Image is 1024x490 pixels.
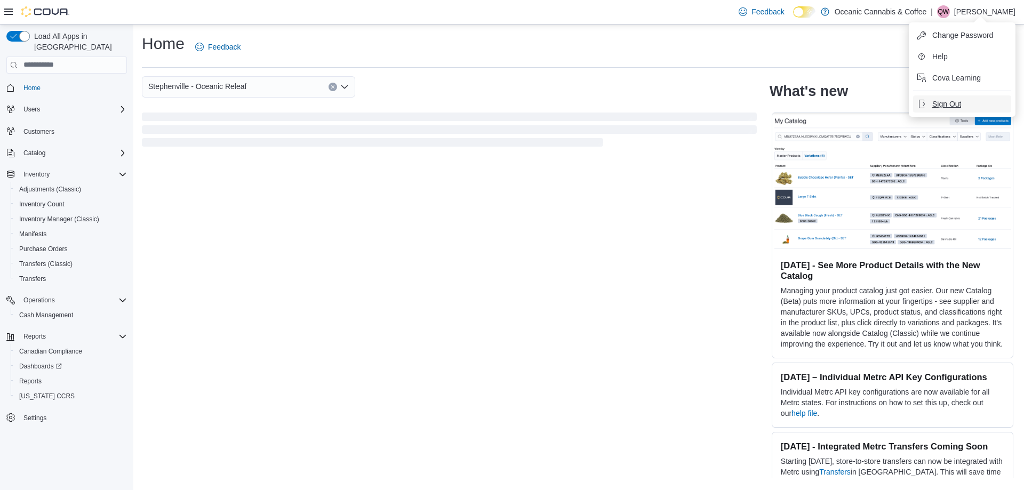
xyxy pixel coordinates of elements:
[19,185,81,194] span: Adjustments (Classic)
[15,183,85,196] a: Adjustments (Classic)
[19,392,75,400] span: [US_STATE] CCRS
[19,411,127,424] span: Settings
[19,81,127,94] span: Home
[15,258,127,270] span: Transfers (Classic)
[19,125,59,138] a: Customers
[15,272,127,285] span: Transfers
[19,103,127,116] span: Users
[148,80,246,93] span: Stephenville - Oceanic Releaf
[19,245,68,253] span: Purchase Orders
[793,6,815,18] input: Dark Mode
[19,147,127,159] span: Catalog
[2,293,131,308] button: Operations
[19,260,73,268] span: Transfers (Classic)
[19,347,82,356] span: Canadian Compliance
[932,73,981,83] span: Cova Learning
[15,375,46,388] a: Reports
[835,5,927,18] p: Oceanic Cannabis & Coffee
[11,242,131,256] button: Purchase Orders
[11,197,131,212] button: Inventory Count
[19,294,59,307] button: Operations
[142,33,185,54] h1: Home
[15,375,127,388] span: Reports
[931,5,933,18] p: |
[781,387,1004,419] p: Individual Metrc API key configurations are now available for all Metrc states. For instructions ...
[11,256,131,271] button: Transfers (Classic)
[2,410,131,425] button: Settings
[913,95,1011,113] button: Sign Out
[19,168,54,181] button: Inventory
[770,83,848,100] h2: What's new
[913,48,1011,65] button: Help
[329,83,337,91] button: Clear input
[15,360,127,373] span: Dashboards
[11,374,131,389] button: Reports
[15,198,127,211] span: Inventory Count
[15,228,51,240] a: Manifests
[15,390,79,403] a: [US_STATE] CCRS
[23,127,54,136] span: Customers
[2,167,131,182] button: Inventory
[781,441,1004,452] h3: [DATE] - Integrated Metrc Transfers Coming Soon
[932,99,961,109] span: Sign Out
[15,258,77,270] a: Transfers (Classic)
[15,272,50,285] a: Transfers
[954,5,1015,18] p: [PERSON_NAME]
[11,212,131,227] button: Inventory Manager (Classic)
[15,390,127,403] span: Washington CCRS
[23,84,41,92] span: Home
[6,76,127,453] nav: Complex example
[19,412,51,424] a: Settings
[15,198,69,211] a: Inventory Count
[19,330,50,343] button: Reports
[11,227,131,242] button: Manifests
[19,377,42,385] span: Reports
[19,294,127,307] span: Operations
[15,345,86,358] a: Canadian Compliance
[19,362,62,371] span: Dashboards
[19,124,127,138] span: Customers
[15,345,127,358] span: Canadian Compliance
[781,260,1004,281] h3: [DATE] - See More Product Details with the New Catalog
[11,308,131,323] button: Cash Management
[2,80,131,95] button: Home
[11,389,131,404] button: [US_STATE] CCRS
[19,230,46,238] span: Manifests
[781,285,1004,349] p: Managing your product catalog just got easier. Our new Catalog (Beta) puts more information at yo...
[23,296,55,304] span: Operations
[23,170,50,179] span: Inventory
[19,311,73,319] span: Cash Management
[15,213,127,226] span: Inventory Manager (Classic)
[142,115,757,149] span: Loading
[15,213,103,226] a: Inventory Manager (Classic)
[2,123,131,139] button: Customers
[751,6,784,17] span: Feedback
[19,200,65,208] span: Inventory Count
[19,103,44,116] button: Users
[932,30,993,41] span: Change Password
[23,105,40,114] span: Users
[19,147,50,159] button: Catalog
[23,332,46,341] span: Reports
[23,414,46,422] span: Settings
[11,271,131,286] button: Transfers
[15,228,127,240] span: Manifests
[21,6,69,17] img: Cova
[23,149,45,157] span: Catalog
[791,409,817,417] a: help file
[11,359,131,374] a: Dashboards
[913,27,1011,44] button: Change Password
[15,309,127,322] span: Cash Management
[19,82,45,94] a: Home
[15,243,127,255] span: Purchase Orders
[15,183,127,196] span: Adjustments (Classic)
[19,168,127,181] span: Inventory
[15,243,72,255] a: Purchase Orders
[19,275,46,283] span: Transfers
[208,42,241,52] span: Feedback
[2,102,131,117] button: Users
[11,344,131,359] button: Canadian Compliance
[2,329,131,344] button: Reports
[937,5,950,18] div: Quentin White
